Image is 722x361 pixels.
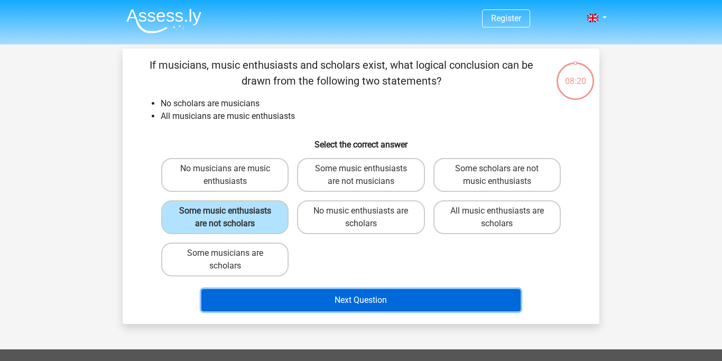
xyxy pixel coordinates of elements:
[556,61,595,88] div: 08:20
[140,131,582,150] h6: Select the correct answer
[433,158,561,192] label: Some scholars are not music enthusiasts
[126,8,201,33] img: Assessly
[140,57,543,89] p: If musicians, music enthusiasts and scholars exist, what logical conclusion can be drawn from the...
[161,110,582,123] li: All musicians are music enthusiasts
[161,200,289,234] label: Some music enthusiasts are not scholars
[161,158,289,192] label: No musicians are music enthusiasts
[161,243,289,276] label: Some musicians are scholars
[201,289,521,311] button: Next Question
[491,13,521,23] a: Register
[297,158,424,192] label: Some music enthusiasts are not musicians
[297,200,424,234] label: No music enthusiasts are scholars
[161,97,582,110] li: No scholars are musicians
[433,200,561,234] label: All music enthusiasts are scholars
